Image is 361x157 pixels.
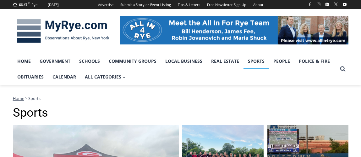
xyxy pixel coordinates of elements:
a: All Categories [80,69,130,85]
img: All in for Rye [120,16,348,44]
button: View Search Form [337,63,348,75]
a: Local Business [161,53,207,69]
img: MyRye.com [13,15,113,48]
a: Instagram [315,1,322,8]
h1: Sports [13,106,348,120]
a: YouTube [341,1,348,8]
a: X [332,1,340,8]
a: Home [13,96,24,101]
a: Facebook [306,1,314,8]
span: 66.47 [19,2,27,7]
a: Police & Fire [294,53,334,69]
nav: Primary Navigation [13,53,337,85]
a: Sports [243,53,269,69]
span: Sports [28,96,41,101]
a: Government [35,53,75,69]
a: Calendar [48,69,80,85]
div: Rye [31,2,37,8]
span: F [28,1,30,5]
span: All Categories [85,73,126,80]
a: Real Estate [207,53,243,69]
a: Schools [75,53,104,69]
nav: Breadcrumbs [13,95,348,102]
span: > [25,96,27,101]
a: Home [13,53,35,69]
a: Linkedin [323,1,331,8]
div: [DATE] [48,2,59,8]
a: Community Groups [104,53,161,69]
a: People [269,53,294,69]
a: Obituaries [13,69,48,85]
